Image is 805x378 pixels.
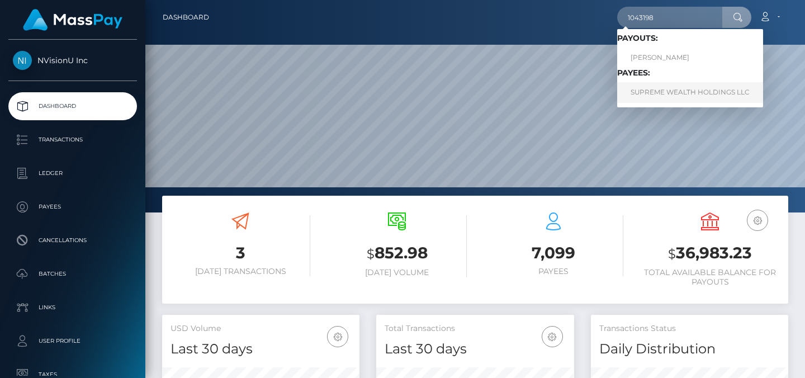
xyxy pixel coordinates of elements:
[13,51,32,70] img: NVisionU Inc
[171,242,310,264] h3: 3
[8,126,137,154] a: Transactions
[23,9,122,31] img: MassPay Logo
[617,7,722,28] input: Search...
[13,199,132,215] p: Payees
[385,339,565,359] h4: Last 30 days
[484,267,623,276] h6: Payees
[13,232,132,249] p: Cancellations
[8,260,137,288] a: Batches
[617,68,763,78] h6: Payees:
[599,323,780,334] h5: Transactions Status
[385,323,565,334] h5: Total Transactions
[13,266,132,282] p: Batches
[13,299,132,316] p: Links
[13,165,132,182] p: Ledger
[8,55,137,65] span: NVisionU Inc
[367,246,375,262] small: $
[599,339,780,359] h4: Daily Distribution
[484,242,623,264] h3: 7,099
[8,92,137,120] a: Dashboard
[617,82,763,103] a: SUPREME WEALTH HOLDINGS LLC
[640,268,780,287] h6: Total Available Balance for Payouts
[8,294,137,322] a: Links
[13,333,132,349] p: User Profile
[8,226,137,254] a: Cancellations
[171,323,351,334] h5: USD Volume
[13,98,132,115] p: Dashboard
[8,327,137,355] a: User Profile
[163,6,209,29] a: Dashboard
[617,34,763,43] h6: Payouts:
[327,242,467,265] h3: 852.98
[8,159,137,187] a: Ledger
[171,267,310,276] h6: [DATE] Transactions
[171,339,351,359] h4: Last 30 days
[640,242,780,265] h3: 36,983.23
[668,246,676,262] small: $
[8,193,137,221] a: Payees
[327,268,467,277] h6: [DATE] Volume
[13,131,132,148] p: Transactions
[617,48,763,68] a: [PERSON_NAME]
